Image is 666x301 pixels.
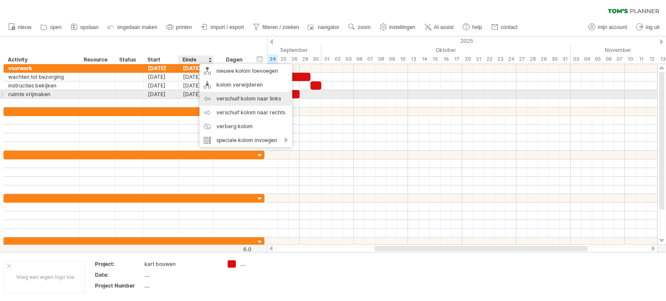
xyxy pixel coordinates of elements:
[50,24,62,30] span: open
[625,55,636,64] div: maandag, 10 November 2025
[636,55,646,64] div: dinsdag, 11 November 2025
[179,81,214,90] div: [DATE]
[419,55,430,64] div: dinsdag, 14 Oktober 2025
[176,24,192,30] span: printen
[119,55,138,64] div: Status
[8,90,75,98] div: ruimte vrijmaken
[267,55,278,64] div: woensdag, 24 September 2025
[430,55,441,64] div: woensdag, 15 Oktober 2025
[581,55,592,64] div: dinsdag, 4 November 2025
[214,246,251,252] div: 6.0
[147,55,173,64] div: Start
[144,81,179,90] div: [DATE]
[199,22,247,33] a: import / export
[592,55,603,64] div: woensdag, 5 November 2025
[144,282,217,289] div: ....
[321,55,332,64] div: woensdag, 1 Oktober 2025
[80,24,98,30] span: opslaan
[164,22,195,33] a: printen
[211,24,244,30] span: import / export
[144,90,179,98] div: [DATE]
[179,64,214,72] div: [DATE]
[473,55,484,64] div: dinsdag, 21 Oktober 2025
[434,24,454,30] span: AI assist
[516,55,527,64] div: maandag, 27 Oktober 2025
[18,24,31,30] span: nieuw
[278,55,289,64] div: donderdag, 25 September 2025
[321,45,571,55] div: Oktober 2025
[506,55,516,64] div: vrijdag, 24 Oktober 2025
[354,55,365,64] div: maandag, 6 Oktober 2025
[199,106,292,120] div: verschuif kolom naar rechts
[95,282,143,289] div: Project Number
[105,22,160,33] a: ongedaan maken
[375,55,386,64] div: woensdag, 8 Oktober 2025
[8,55,75,64] div: Activity
[318,24,339,30] span: navigator
[199,64,292,78] div: nieuwe kolom toevoegen
[179,90,214,98] div: [DATE]
[213,55,255,64] div: Dagen
[251,22,302,33] a: filteren / zoeken
[571,55,581,64] div: maandag, 3 November 2025
[386,55,397,64] div: donderdag, 9 Oktober 2025
[117,24,157,30] span: ongedaan maken
[472,24,482,30] span: help
[144,271,217,278] div: ....
[346,22,373,33] a: zoom
[634,22,662,33] a: log uit
[289,55,300,64] div: vrijdag, 26 September 2025
[358,24,370,30] span: zoom
[6,22,34,33] a: nieuw
[408,55,419,64] div: maandag, 13 Oktober 2025
[84,55,110,64] div: Resource
[69,22,101,33] a: opslaan
[598,24,627,30] span: mijn account
[389,24,415,30] span: instellingen
[332,55,343,64] div: donderdag, 2 Oktober 2025
[462,55,473,64] div: maandag, 20 Oktober 2025
[560,55,571,64] div: vrijdag, 31 Oktober 2025
[549,55,560,64] div: donderdag, 30 Oktober 2025
[95,271,143,278] div: Date:
[586,22,630,33] a: mijn account
[38,22,64,33] a: open
[460,22,485,33] a: help
[495,55,506,64] div: donderdag, 23 Oktober 2025
[484,55,495,64] div: woensdag, 22 Oktober 2025
[310,55,321,64] div: dinsdag, 30 September 2025
[199,133,292,147] div: speciale kolom invoegen
[614,55,625,64] div: vrijdag, 7 November 2025
[4,261,85,293] div: Voeg een eigen logo toe
[422,22,456,33] a: AI assist
[441,55,451,64] div: donderdag, 16 Oktober 2025
[144,73,179,81] div: [DATE]
[489,22,520,33] a: contact
[8,81,75,90] div: instructies bekijken
[300,55,310,64] div: maandag, 29 September 2025
[95,260,143,268] div: Project:
[343,55,354,64] div: vrijdag, 3 Oktober 2025
[501,24,518,30] span: contact
[199,92,292,106] div: verschuif kolom naar links
[199,78,292,92] div: kolom verwijderen
[306,22,342,33] a: navigator
[8,64,75,72] div: voorwerk
[240,260,287,268] div: ....
[199,120,292,133] div: verberg kolom
[646,55,657,64] div: woensdag, 12 November 2025
[179,73,214,81] div: [DATE]
[646,24,659,30] span: log uit
[365,55,375,64] div: dinsdag, 7 Oktober 2025
[397,55,408,64] div: vrijdag, 10 Oktober 2025
[8,73,75,81] div: wachten tot bezorging
[262,24,299,30] span: filteren / zoeken
[451,55,462,64] div: vrijdag, 17 Oktober 2025
[144,260,217,268] div: kart bouwen
[603,55,614,64] div: donderdag, 6 November 2025
[378,22,418,33] a: instellingen
[538,55,549,64] div: woensdag, 29 Oktober 2025
[144,64,179,72] div: [DATE]
[527,55,538,64] div: dinsdag, 28 Oktober 2025
[183,55,209,64] div: Einde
